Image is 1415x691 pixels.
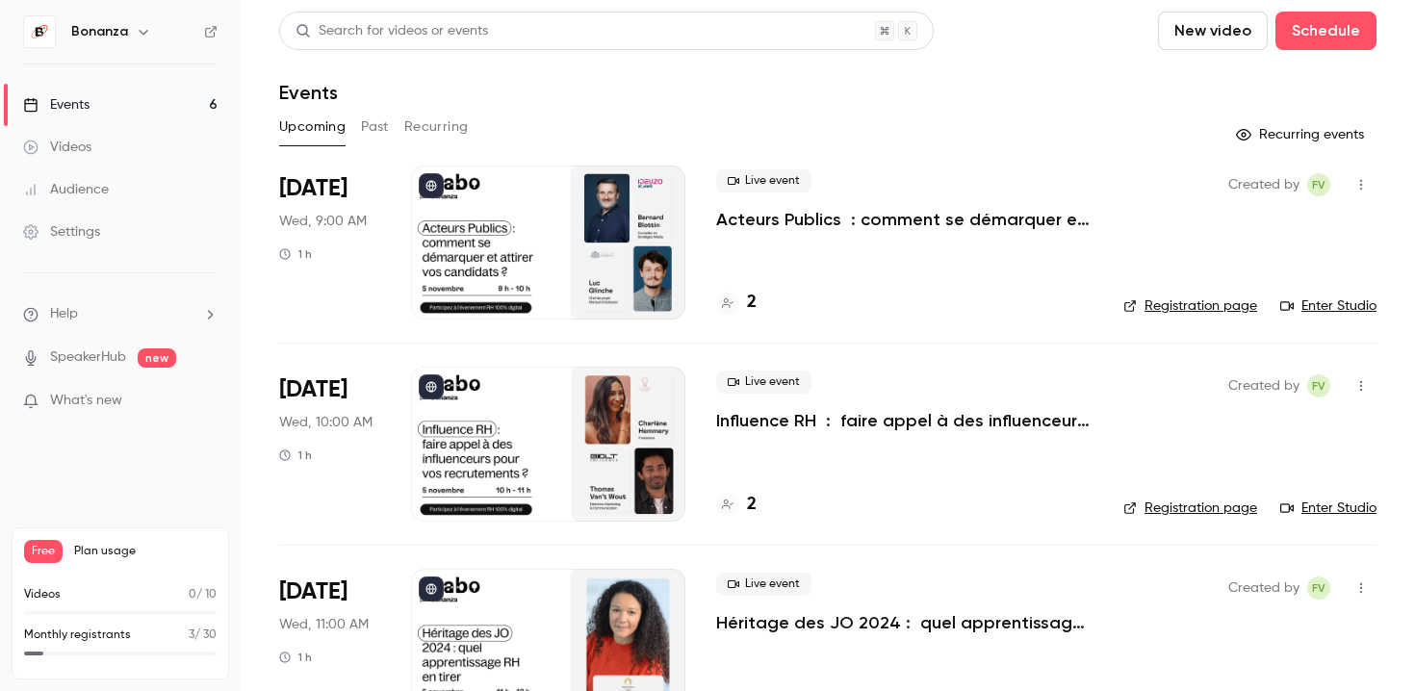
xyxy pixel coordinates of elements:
span: Fabio Vilarinho [1307,576,1330,600]
span: Live event [716,169,811,192]
iframe: Noticeable Trigger [194,393,218,410]
span: What's new [50,391,122,411]
span: new [138,348,176,368]
span: Wed, 11:00 AM [279,615,369,634]
span: Wed, 10:00 AM [279,413,373,432]
span: Live event [716,573,811,596]
button: Recurring [404,112,469,142]
a: SpeakerHub [50,347,126,368]
h1: Events [279,81,338,104]
span: 0 [189,589,196,601]
span: FV [1312,576,1325,600]
span: FV [1312,374,1325,397]
button: Upcoming [279,112,346,142]
p: Monthly registrants [24,627,131,644]
h4: 2 [747,290,757,316]
span: [DATE] [279,374,347,405]
h4: 2 [747,492,757,518]
span: Plan usage [74,544,217,559]
a: Registration page [1123,296,1257,316]
p: / 30 [189,627,217,644]
a: Enter Studio [1280,499,1376,518]
div: Search for videos or events [296,21,488,41]
a: Influence RH : faire appel à des influenceurs pour vos recrutements ? [716,409,1093,432]
span: Help [50,304,78,324]
span: Created by [1228,576,1299,600]
button: Recurring events [1227,119,1376,150]
img: Bonanza [24,16,55,47]
div: 1 h [279,650,312,665]
div: Settings [23,222,100,242]
span: Wed, 9:00 AM [279,212,367,231]
p: Videos [24,586,61,603]
span: Fabio Vilarinho [1307,173,1330,196]
a: Registration page [1123,499,1257,518]
span: Fabio Vilarinho [1307,374,1330,397]
h6: Bonanza [71,22,128,41]
div: 1 h [279,448,312,463]
div: Audience [23,180,109,199]
span: FV [1312,173,1325,196]
li: help-dropdown-opener [23,304,218,324]
a: Enter Studio [1280,296,1376,316]
span: [DATE] [279,173,347,204]
div: Videos [23,138,91,157]
div: Nov 5 Wed, 9:00 AM (Europe/Paris) [279,166,380,320]
span: Live event [716,371,811,394]
span: Created by [1228,173,1299,196]
p: / 10 [189,586,217,603]
a: Héritage des JO 2024 : quel apprentissage RH en tirer ? [716,611,1093,634]
button: Past [361,112,389,142]
span: Created by [1228,374,1299,397]
div: Nov 5 Wed, 10:00 AM (Europe/Paris) [279,367,380,521]
span: [DATE] [279,576,347,607]
span: Free [24,540,63,563]
div: 1 h [279,246,312,262]
button: Schedule [1275,12,1376,50]
div: Events [23,95,90,115]
button: New video [1158,12,1268,50]
a: 2 [716,290,757,316]
span: 3 [189,629,194,641]
a: 2 [716,492,757,518]
a: Acteurs Publics : comment se démarquer et attirer vos candidats ? [716,208,1093,231]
